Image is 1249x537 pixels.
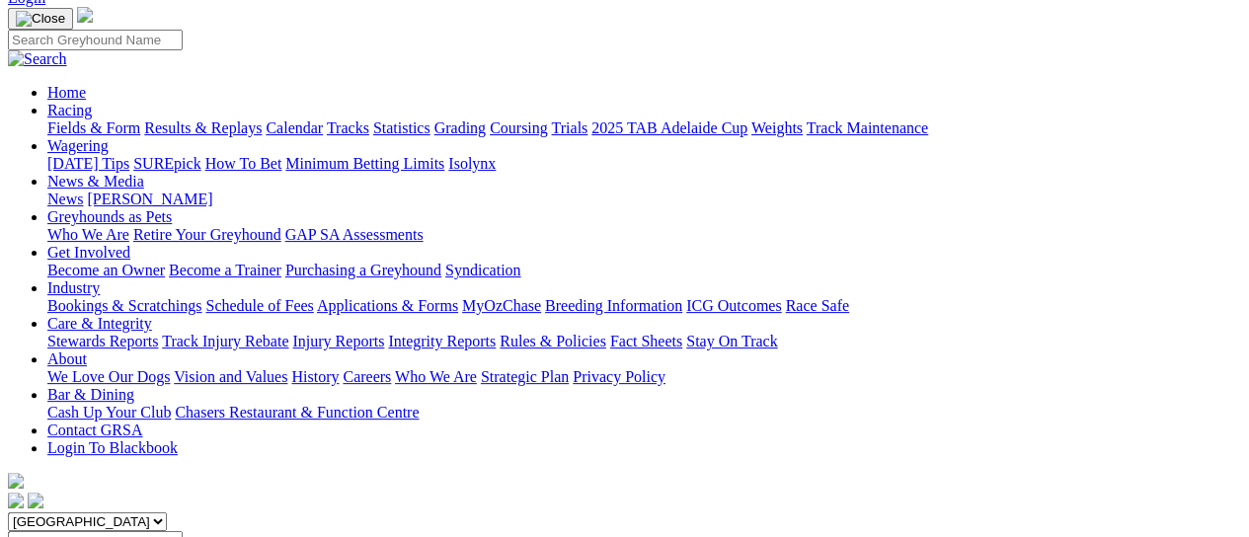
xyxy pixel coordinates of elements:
[395,368,477,385] a: Who We Are
[8,8,73,30] button: Toggle navigation
[490,119,548,136] a: Coursing
[47,191,83,207] a: News
[481,368,569,385] a: Strategic Plan
[47,155,129,172] a: [DATE] Tips
[47,404,1241,422] div: Bar & Dining
[47,119,140,136] a: Fields & Form
[551,119,587,136] a: Trials
[174,368,287,385] a: Vision and Values
[751,119,803,136] a: Weights
[686,333,777,349] a: Stay On Track
[785,297,848,314] a: Race Safe
[434,119,486,136] a: Grading
[47,208,172,225] a: Greyhounds as Pets
[47,226,1241,244] div: Greyhounds as Pets
[445,262,520,278] a: Syndication
[47,279,100,296] a: Industry
[686,297,781,314] a: ICG Outcomes
[807,119,928,136] a: Track Maintenance
[47,350,87,367] a: About
[47,262,165,278] a: Become an Owner
[610,333,682,349] a: Fact Sheets
[47,297,201,314] a: Bookings & Scratchings
[16,11,65,27] img: Close
[47,333,158,349] a: Stewards Reports
[285,262,441,278] a: Purchasing a Greyhound
[47,191,1241,208] div: News & Media
[47,368,170,385] a: We Love Our Dogs
[545,297,682,314] a: Breeding Information
[500,333,606,349] a: Rules & Policies
[591,119,747,136] a: 2025 TAB Adelaide Cup
[47,244,130,261] a: Get Involved
[47,119,1241,137] div: Racing
[47,386,134,403] a: Bar & Dining
[28,493,43,508] img: twitter.svg
[47,262,1241,279] div: Get Involved
[47,226,129,243] a: Who We Are
[317,297,458,314] a: Applications & Forms
[47,84,86,101] a: Home
[291,368,339,385] a: History
[573,368,665,385] a: Privacy Policy
[388,333,496,349] a: Integrity Reports
[462,297,541,314] a: MyOzChase
[47,297,1241,315] div: Industry
[285,226,424,243] a: GAP SA Assessments
[266,119,323,136] a: Calendar
[133,226,281,243] a: Retire Your Greyhound
[169,262,281,278] a: Become a Trainer
[448,155,496,172] a: Isolynx
[47,422,142,438] a: Contact GRSA
[47,155,1241,173] div: Wagering
[47,439,178,456] a: Login To Blackbook
[47,404,171,421] a: Cash Up Your Club
[8,30,183,50] input: Search
[47,173,144,190] a: News & Media
[47,137,109,154] a: Wagering
[8,493,24,508] img: facebook.svg
[87,191,212,207] a: [PERSON_NAME]
[162,333,288,349] a: Track Injury Rebate
[327,119,369,136] a: Tracks
[47,368,1241,386] div: About
[77,7,93,23] img: logo-grsa-white.png
[8,50,67,68] img: Search
[47,315,152,332] a: Care & Integrity
[47,102,92,118] a: Racing
[133,155,200,172] a: SUREpick
[205,155,282,172] a: How To Bet
[205,297,313,314] a: Schedule of Fees
[285,155,444,172] a: Minimum Betting Limits
[175,404,419,421] a: Chasers Restaurant & Function Centre
[292,333,384,349] a: Injury Reports
[144,119,262,136] a: Results & Replays
[343,368,391,385] a: Careers
[47,333,1241,350] div: Care & Integrity
[373,119,430,136] a: Statistics
[8,473,24,489] img: logo-grsa-white.png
